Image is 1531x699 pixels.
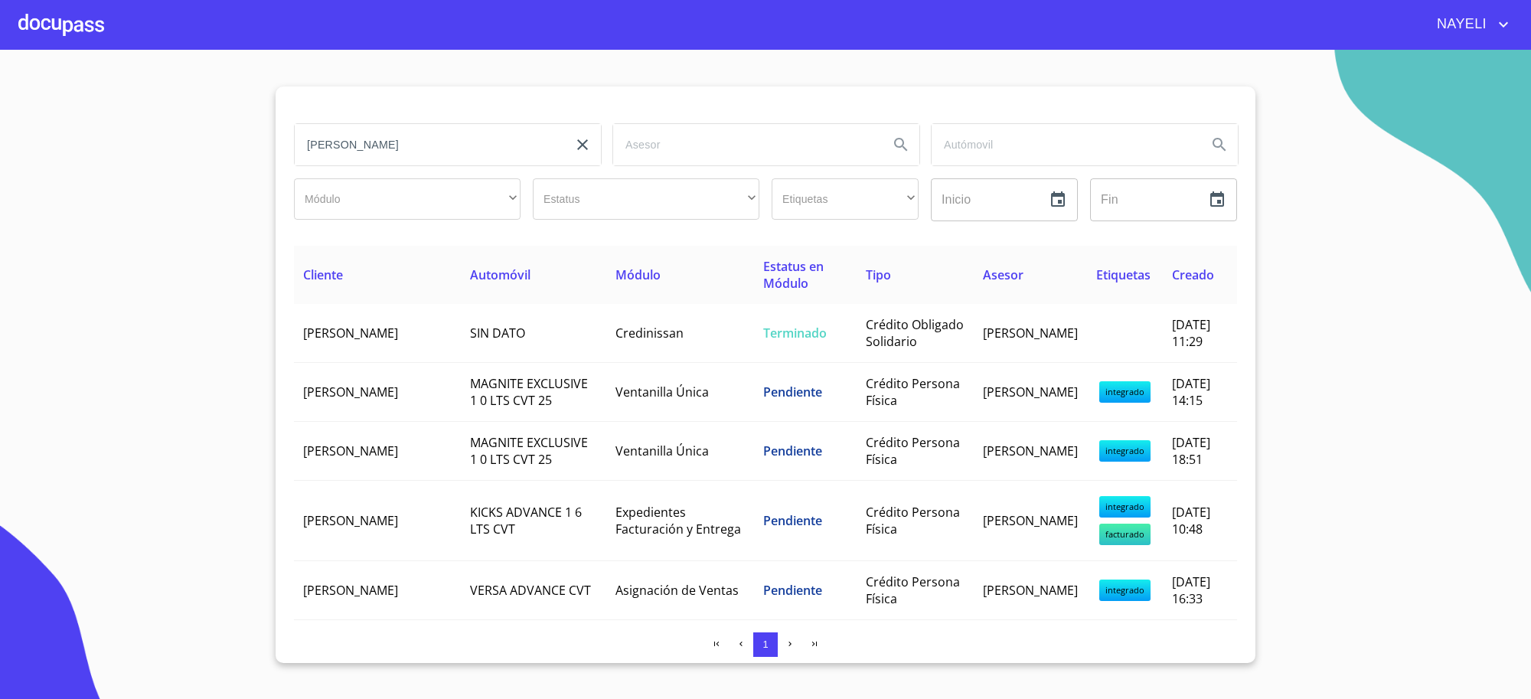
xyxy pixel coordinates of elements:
[613,124,876,165] input: search
[615,443,709,459] span: Ventanilla Única
[1099,524,1151,545] span: facturado
[763,512,822,529] span: Pendiente
[866,573,960,607] span: Crédito Persona Física
[564,126,601,163] button: clear input
[1172,316,1210,350] span: [DATE] 11:29
[295,124,558,165] input: search
[763,325,827,341] span: Terminado
[1201,126,1238,163] button: Search
[470,325,525,341] span: SIN DATO
[533,178,759,220] div: ​
[772,178,919,220] div: ​
[983,512,1078,529] span: [PERSON_NAME]
[983,582,1078,599] span: [PERSON_NAME]
[470,582,591,599] span: VERSA ADVANCE CVT
[866,504,960,537] span: Crédito Persona Física
[983,266,1023,283] span: Asesor
[983,443,1078,459] span: [PERSON_NAME]
[763,443,822,459] span: Pendiente
[303,384,398,400] span: [PERSON_NAME]
[932,124,1195,165] input: search
[303,266,343,283] span: Cliente
[763,384,822,400] span: Pendiente
[1172,573,1210,607] span: [DATE] 16:33
[866,375,960,409] span: Crédito Persona Física
[1099,580,1151,601] span: integrado
[883,126,919,163] button: Search
[1096,266,1151,283] span: Etiquetas
[615,582,739,599] span: Asignación de Ventas
[1172,434,1210,468] span: [DATE] 18:51
[615,325,684,341] span: Credinissan
[1099,381,1151,403] span: integrado
[763,258,824,292] span: Estatus en Módulo
[615,384,709,400] span: Ventanilla Única
[470,504,582,537] span: KICKS ADVANCE 1 6 LTS CVT
[753,632,778,657] button: 1
[1099,440,1151,462] span: integrado
[1099,496,1151,518] span: integrado
[294,178,521,220] div: ​
[1425,12,1513,37] button: account of current user
[615,266,661,283] span: Módulo
[866,316,964,350] span: Crédito Obligado Solidario
[470,434,588,468] span: MAGNITE EXCLUSIVE 1 0 LTS CVT 25
[763,582,822,599] span: Pendiente
[1172,375,1210,409] span: [DATE] 14:15
[303,325,398,341] span: [PERSON_NAME]
[762,639,768,650] span: 1
[615,504,741,537] span: Expedientes Facturación y Entrega
[866,266,891,283] span: Tipo
[1172,504,1210,537] span: [DATE] 10:48
[983,325,1078,341] span: [PERSON_NAME]
[866,434,960,468] span: Crédito Persona Física
[1172,266,1214,283] span: Creado
[303,443,398,459] span: [PERSON_NAME]
[303,512,398,529] span: [PERSON_NAME]
[470,266,530,283] span: Automóvil
[303,582,398,599] span: [PERSON_NAME]
[1425,12,1494,37] span: NAYELI
[470,375,588,409] span: MAGNITE EXCLUSIVE 1 0 LTS CVT 25
[983,384,1078,400] span: [PERSON_NAME]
